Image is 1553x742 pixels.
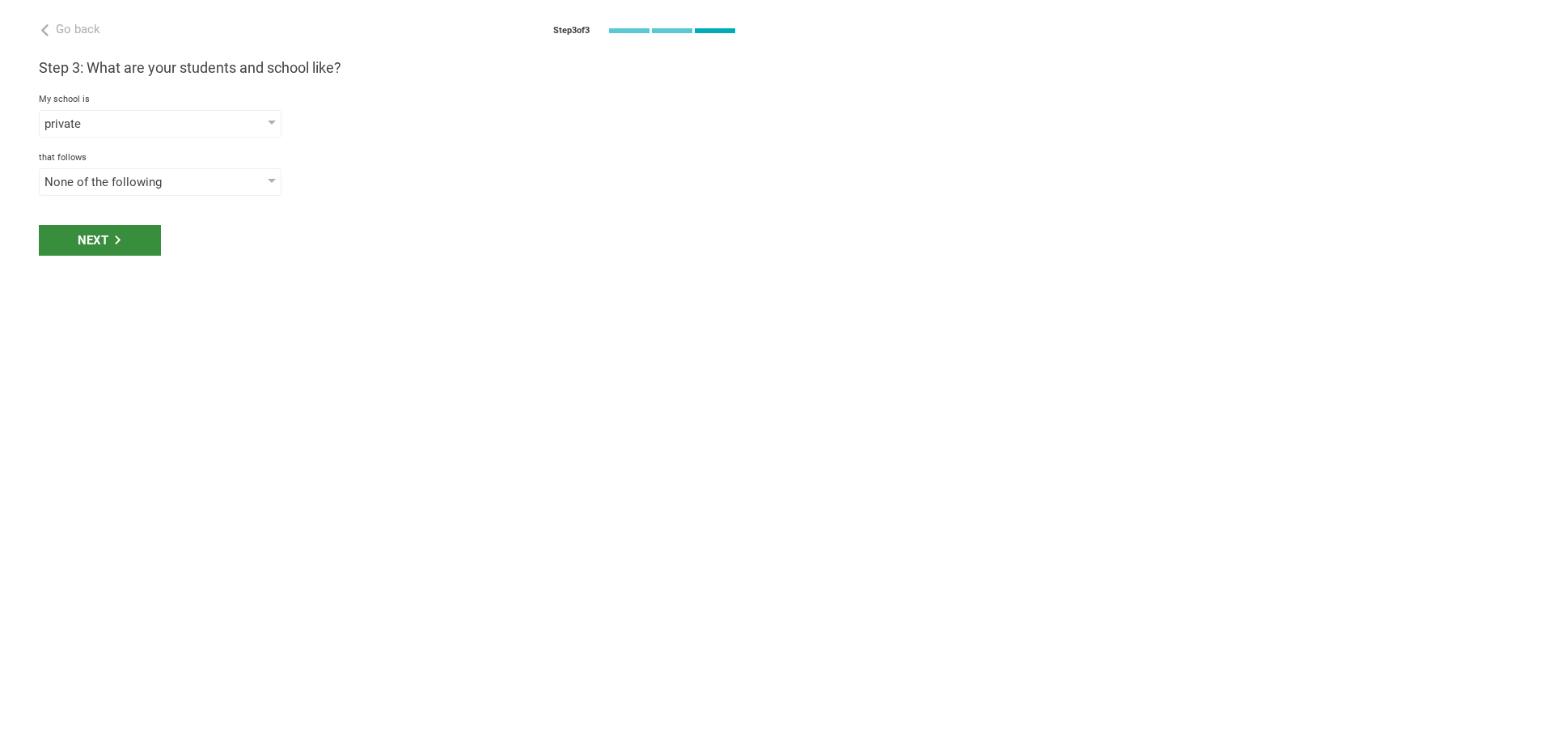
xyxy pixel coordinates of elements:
div: My school is [39,94,738,105]
div: that follows [39,152,738,163]
div: Step 3 of 3 [553,25,590,36]
h3: Step 3: What are your students and school like? [39,58,738,78]
div: Next [39,225,161,256]
span: Go back [56,22,100,36]
div: private [44,116,230,132]
div: None of the following [44,174,230,190]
